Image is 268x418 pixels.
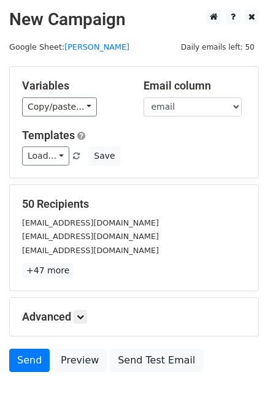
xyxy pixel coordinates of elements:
[144,79,247,93] h5: Email column
[22,218,159,227] small: [EMAIL_ADDRESS][DOMAIN_NAME]
[22,79,125,93] h5: Variables
[22,129,75,142] a: Templates
[177,40,259,54] span: Daily emails left: 50
[22,263,74,278] a: +47 more
[88,146,120,165] button: Save
[22,97,97,116] a: Copy/paste...
[110,349,203,372] a: Send Test Email
[22,197,246,211] h5: 50 Recipients
[22,246,159,255] small: [EMAIL_ADDRESS][DOMAIN_NAME]
[22,310,246,324] h5: Advanced
[9,42,129,51] small: Google Sheet:
[22,232,159,241] small: [EMAIL_ADDRESS][DOMAIN_NAME]
[9,349,50,372] a: Send
[177,42,259,51] a: Daily emails left: 50
[53,349,107,372] a: Preview
[64,42,129,51] a: [PERSON_NAME]
[22,146,69,165] a: Load...
[9,9,259,30] h2: New Campaign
